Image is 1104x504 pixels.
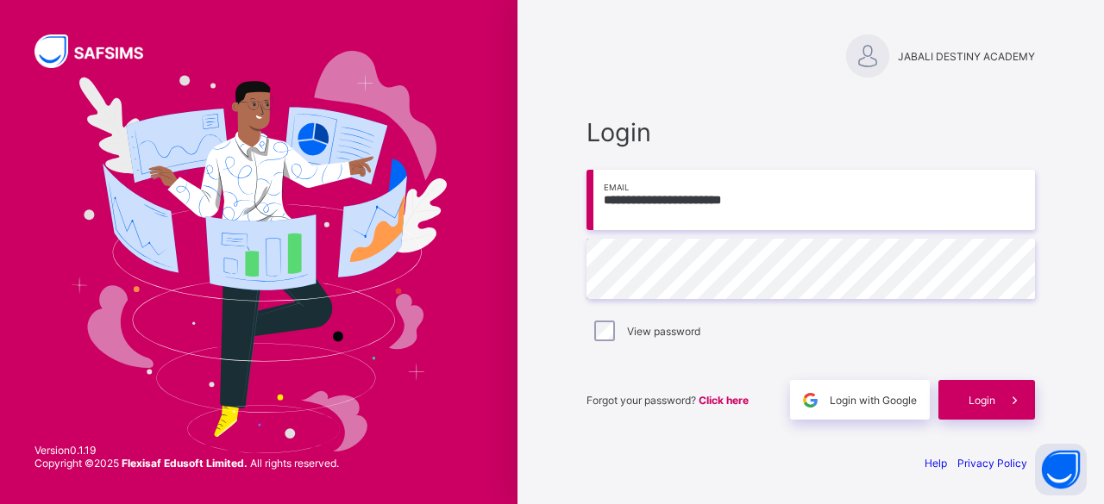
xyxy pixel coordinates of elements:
[699,394,749,407] a: Click here
[830,394,917,407] span: Login with Google
[71,51,446,454] img: Hero Image
[1035,444,1087,495] button: Open asap
[34,444,339,457] span: Version 0.1.19
[586,394,749,407] span: Forgot your password?
[34,34,164,68] img: SAFSIMS Logo
[122,457,248,470] strong: Flexisaf Edusoft Limited.
[800,390,820,410] img: google.396cfc9801f0270233282035f929180a.svg
[925,457,947,470] a: Help
[957,457,1027,470] a: Privacy Policy
[34,457,339,470] span: Copyright © 2025 All rights reserved.
[627,325,700,338] label: View password
[898,50,1035,63] span: JABALI DESTINY ACADEMY
[586,117,1035,147] span: Login
[969,394,995,407] span: Login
